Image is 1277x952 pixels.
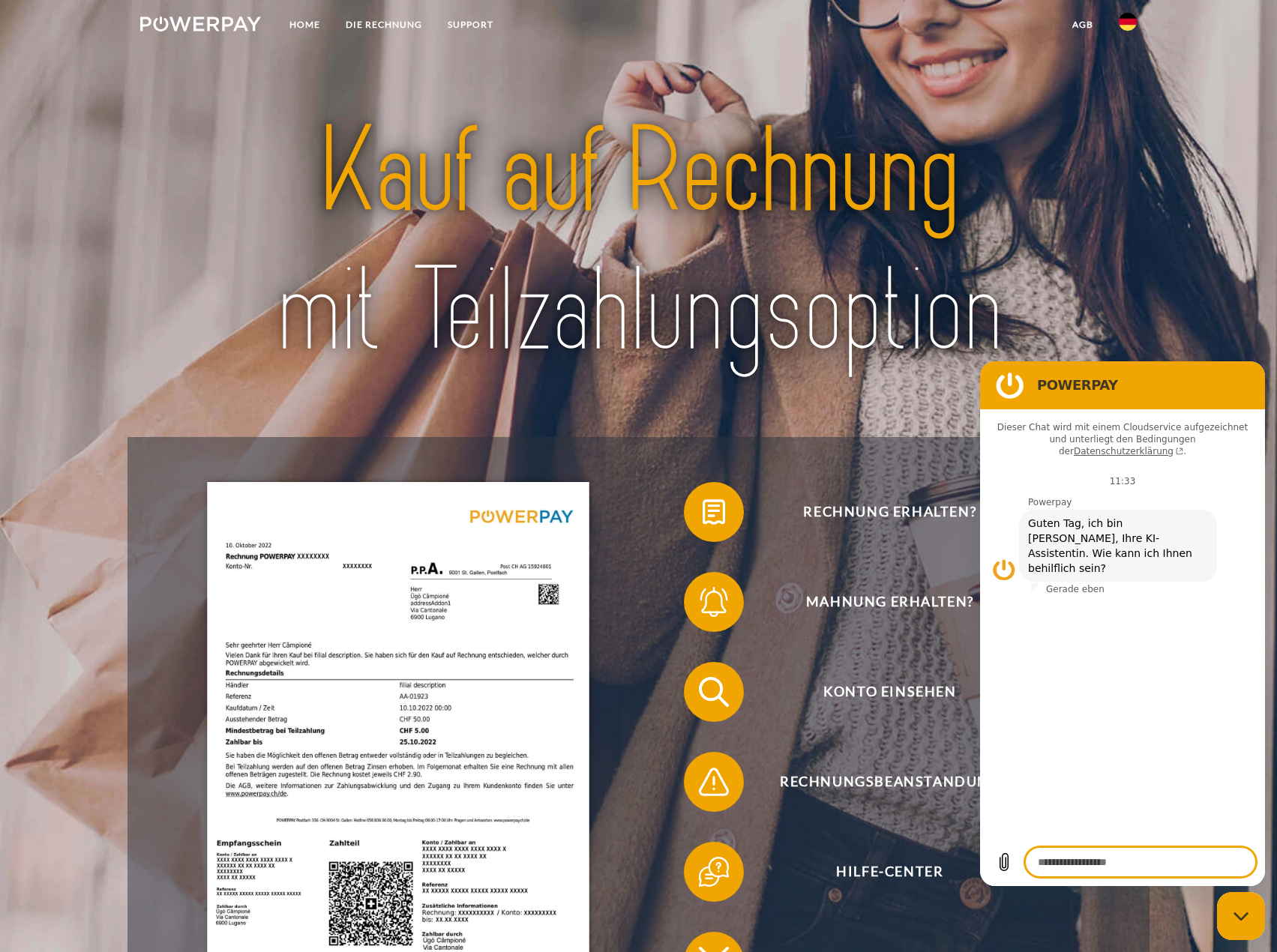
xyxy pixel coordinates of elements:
button: Mahnung erhalten? [684,572,1074,632]
button: Rechnungsbeanstandung [684,752,1074,812]
img: de [1119,13,1137,31]
button: Hilfe-Center [684,842,1074,902]
span: Rechnung erhalten? [706,482,1074,542]
img: qb_warning.svg [695,763,733,801]
img: qb_bill.svg [695,493,733,531]
img: qb_bell.svg [695,583,733,621]
a: Home [277,11,333,38]
span: Mahnung erhalten? [706,572,1074,632]
span: Rechnungsbeanstandung [706,752,1074,812]
iframe: Schaltfläche zum Öffnen des Messaging-Fensters; Konversation läuft [1217,892,1265,940]
button: Rechnung erhalten? [684,482,1074,542]
span: Hilfe-Center [706,842,1074,902]
img: logo-powerpay-white.svg [140,16,261,31]
img: qb_search.svg [695,673,733,711]
iframe: Messaging-Fenster [980,361,1265,886]
img: qb_help.svg [695,853,733,891]
a: agb [1060,11,1106,38]
a: DIE RECHNUNG [333,11,435,38]
span: Konto einsehen [706,662,1074,722]
button: Konto einsehen [684,662,1074,722]
img: title-powerpay_de.svg [190,95,1087,388]
a: SUPPORT [435,11,506,38]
